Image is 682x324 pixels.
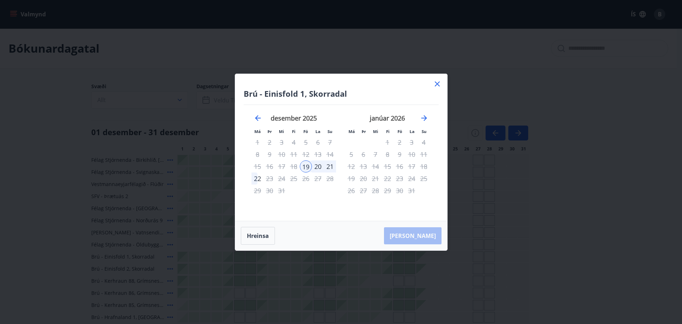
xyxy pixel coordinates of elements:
[264,160,276,172] td: Not available. þriðjudagur, 16. desember 2025
[312,160,324,172] td: Choose laugardagur, 20. desember 2025 as your check-out date. It’s available.
[315,129,320,134] small: La
[370,114,405,122] strong: janúar 2026
[406,172,418,185] td: Not available. laugardagur, 24. janúar 2026
[422,129,427,134] small: Su
[406,148,418,160] td: Not available. laugardagur, 10. janúar 2026
[300,172,312,185] td: Not available. föstudagur, 26. desember 2025
[394,160,406,172] td: Not available. föstudagur, 16. janúar 2026
[276,136,288,148] td: Not available. miðvikudagur, 3. desember 2025
[328,129,332,134] small: Su
[369,148,381,160] td: Not available. miðvikudagur, 7. janúar 2026
[271,114,317,122] strong: desember 2025
[241,227,275,245] button: Hreinsa
[251,160,264,172] td: Not available. mánudagur, 15. desember 2025
[357,172,369,185] td: Not available. þriðjudagur, 20. janúar 2026
[381,136,394,148] td: Not available. fimmtudagur, 1. janúar 2026
[381,172,394,185] td: Not available. fimmtudagur, 22. janúar 2026
[324,148,336,160] td: Not available. sunnudagur, 14. desember 2025
[324,160,336,172] div: 21
[345,160,357,172] td: Not available. mánudagur, 12. janúar 2026
[369,160,381,172] td: Not available. miðvikudagur, 14. janúar 2026
[418,172,430,185] td: Not available. sunnudagur, 25. janúar 2026
[394,172,406,185] td: Not available. föstudagur, 23. janúar 2026
[381,148,394,160] td: Not available. fimmtudagur, 8. janúar 2026
[303,129,308,134] small: Fö
[254,114,262,122] div: Move backward to switch to the previous month.
[394,185,406,197] td: Not available. föstudagur, 30. janúar 2026
[406,136,418,148] td: Not available. laugardagur, 3. janúar 2026
[369,172,381,185] td: Not available. miðvikudagur, 21. janúar 2026
[381,185,394,197] td: Not available. fimmtudagur, 29. janúar 2026
[251,185,264,197] td: Not available. mánudagur, 29. desember 2025
[345,185,357,197] td: Not available. mánudagur, 26. janúar 2026
[264,148,276,160] td: Not available. þriðjudagur, 9. desember 2025
[369,185,381,197] td: Not available. miðvikudagur, 28. janúar 2026
[254,129,261,134] small: Má
[264,185,276,197] td: Not available. þriðjudagur, 30. desember 2025
[324,160,336,172] td: Choose sunnudagur, 21. desember 2025 as your check-out date. It’s available.
[264,172,276,185] td: Not available. þriðjudagur, 23. desember 2025
[244,105,439,212] div: Calendar
[264,136,276,148] td: Not available. þriðjudagur, 2. desember 2025
[324,172,336,185] td: Not available. sunnudagur, 28. desember 2025
[406,185,418,197] td: Not available. laugardagur, 31. janúar 2026
[244,88,439,99] h4: Brú - Einisfold 1, Skorradal
[418,160,430,172] td: Not available. sunnudagur, 18. janúar 2026
[418,148,430,160] td: Not available. sunnudagur, 11. janúar 2026
[251,172,264,185] td: Choose mánudagur, 22. desember 2025 as your check-out date. It’s available.
[312,136,324,148] td: Not available. laugardagur, 6. desember 2025
[373,129,378,134] small: Mi
[267,129,272,134] small: Þr
[362,129,366,134] small: Þr
[418,136,430,148] td: Not available. sunnudagur, 4. janúar 2026
[394,148,406,160] td: Not available. föstudagur, 9. janúar 2026
[324,136,336,148] td: Not available. sunnudagur, 7. desember 2025
[312,172,324,185] td: Not available. laugardagur, 27. desember 2025
[406,160,418,172] td: Not available. laugardagur, 17. janúar 2026
[288,172,300,185] td: Not available. fimmtudagur, 25. desember 2025
[410,129,415,134] small: La
[345,172,357,185] td: Not available. mánudagur, 19. janúar 2026
[292,129,296,134] small: Fi
[300,160,312,172] td: Selected as start date. föstudagur, 19. desember 2025
[288,136,300,148] td: Not available. fimmtudagur, 4. desember 2025
[386,129,390,134] small: Fi
[276,160,288,172] td: Not available. miðvikudagur, 17. desember 2025
[420,114,428,122] div: Move forward to switch to the next month.
[251,148,264,160] td: Not available. mánudagur, 8. desember 2025
[381,160,394,172] td: Not available. fimmtudagur, 15. janúar 2026
[276,148,288,160] td: Not available. miðvikudagur, 10. desember 2025
[279,129,284,134] small: Mi
[357,148,369,160] td: Not available. þriðjudagur, 6. janúar 2026
[394,136,406,148] td: Not available. föstudagur, 2. janúar 2026
[276,185,288,197] td: Not available. miðvikudagur, 31. desember 2025
[251,136,264,148] td: Not available. mánudagur, 1. desember 2025
[357,160,369,172] td: Not available. þriðjudagur, 13. janúar 2026
[312,148,324,160] td: Not available. laugardagur, 13. desember 2025
[357,185,369,197] td: Not available. þriðjudagur, 27. janúar 2026
[300,148,312,160] td: Not available. föstudagur, 12. desember 2025
[312,160,324,172] div: 20
[300,160,312,172] div: 19
[251,172,264,185] div: Aðeins útritun í boði
[348,129,355,134] small: Má
[300,136,312,148] td: Not available. föstudagur, 5. desember 2025
[345,148,357,160] td: Not available. mánudagur, 5. janúar 2026
[397,129,402,134] small: Fö
[288,148,300,160] td: Not available. fimmtudagur, 11. desember 2025
[276,172,288,185] td: Not available. miðvikudagur, 24. desember 2025
[288,160,300,172] td: Not available. fimmtudagur, 18. desember 2025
